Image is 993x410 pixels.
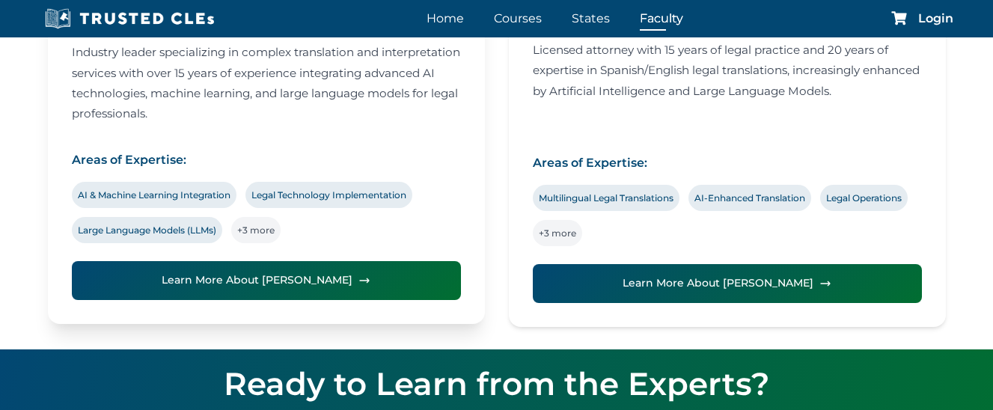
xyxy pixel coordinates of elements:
a: States [568,7,614,29]
img: Trusted CLEs [40,7,219,30]
span: +3 more [231,217,281,243]
span: Learn More About [PERSON_NAME] [623,273,813,293]
span: Large Language Models (LLMs) [72,217,222,243]
span: Legal Technology Implementation [245,182,412,208]
span: AI-Enhanced Translation [688,185,811,211]
a: Login [918,13,953,25]
span: Learn More About [PERSON_NAME] [162,270,352,290]
span: Legal Operations [820,185,908,211]
h4: Areas of Expertise: [72,150,461,170]
a: Learn More About [PERSON_NAME] [72,261,461,299]
span: +3 more [533,220,582,246]
a: Learn More About [PERSON_NAME] [533,264,922,302]
h4: Areas of Expertise: [533,153,922,173]
p: Industry leader specializing in complex translation and interpretation services with over 15 year... [72,34,461,131]
span: Multilingual Legal Translations [533,185,679,211]
p: Licensed attorney with 15 years of legal practice and 20 years of expertise in Spanish/English le... [533,32,922,135]
a: Home [423,7,468,29]
span: AI & Machine Learning Integration [72,182,236,208]
a: Courses [490,7,546,29]
a: Faculty [636,7,687,29]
